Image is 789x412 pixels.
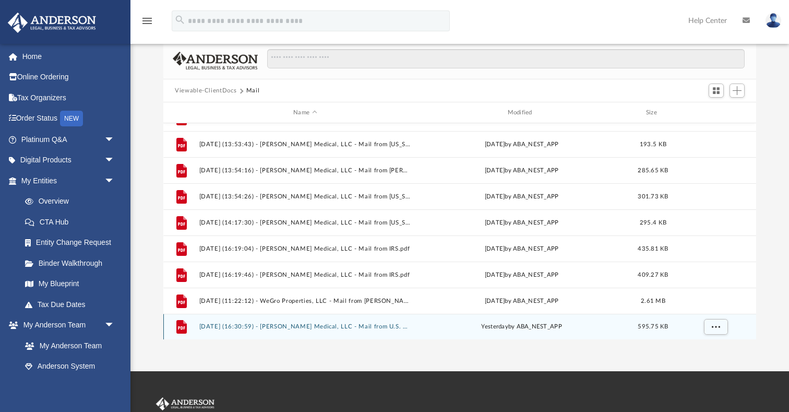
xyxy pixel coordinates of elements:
[415,108,628,117] div: Modified
[641,298,665,304] span: 2.61 MB
[638,324,668,329] span: 595.75 KB
[766,13,781,28] img: User Pic
[15,376,125,397] a: Client Referrals
[416,218,628,228] div: [DATE] by ABA_NEST_APP
[640,220,666,226] span: 295.4 KB
[632,108,674,117] div: Size
[416,166,628,175] div: [DATE] by ABA_NEST_APP
[730,84,745,98] button: Add
[15,274,125,295] a: My Blueprint
[174,14,186,26] i: search
[7,129,130,150] a: Platinum Q&Aarrow_drop_down
[104,129,125,150] span: arrow_drop_down
[175,86,236,96] button: Viewable-ClientDocs
[638,272,668,278] span: 409.27 KB
[7,170,130,191] a: My Entitiesarrow_drop_down
[104,170,125,192] span: arrow_drop_down
[199,298,411,304] button: [DATE] (11:22:12) - WeGro Properties, LLC - Mail from [PERSON_NAME].pdf
[7,315,125,336] a: My Anderson Teamarrow_drop_down
[15,294,130,315] a: Tax Due Dates
[104,150,125,171] span: arrow_drop_down
[15,356,125,377] a: Anderson System
[199,167,411,174] button: [DATE] (13:54:16) - [PERSON_NAME] Medical, LLC - Mail from [PERSON_NAME].pdf
[168,108,194,117] div: id
[15,253,130,274] a: Binder Walkthrough
[267,49,745,69] input: Search files and folders
[141,15,153,27] i: menu
[416,192,628,202] div: [DATE] by ABA_NEST_APP
[416,297,628,306] div: [DATE] by ABA_NEST_APP
[199,219,411,226] button: [DATE] (14:17:30) - [PERSON_NAME] Medical, LLC - Mail from [US_STATE] Department of Revenue.pdf
[638,246,668,252] span: 435.81 KB
[709,84,724,98] button: Switch to Grid View
[678,108,751,117] div: id
[7,108,130,130] a: Order StatusNEW
[416,322,628,332] div: by ABA_NEST_APP
[482,324,508,329] span: yesterday
[638,168,668,173] span: 285.65 KB
[15,335,120,356] a: My Anderson Team
[15,191,130,212] a: Overview
[199,193,411,200] button: [DATE] (13:54:26) - [PERSON_NAME] Medical, LLC - Mail from [US_STATE] DEPARTMENT OF WORKFORCE DEV...
[199,108,411,117] div: Name
[638,194,668,199] span: 301.73 KB
[141,20,153,27] a: menu
[7,46,130,67] a: Home
[15,232,130,253] a: Entity Change Request
[416,140,628,149] div: [DATE] by ABA_NEST_APP
[640,142,666,147] span: 193.5 KB
[154,397,217,411] img: Anderson Advisors Platinum Portal
[5,13,99,33] img: Anderson Advisors Platinum Portal
[416,270,628,280] div: [DATE] by ABA_NEST_APP
[199,272,411,278] button: [DATE] (16:19:46) - [PERSON_NAME] Medical, LLC - Mail from IRS.pdf
[7,150,130,171] a: Digital Productsarrow_drop_down
[60,111,83,126] div: NEW
[199,323,411,330] button: [DATE] (16:30:59) - [PERSON_NAME] Medical, LLC - Mail from U.S. Department of Commerce.pdf
[15,211,130,232] a: CTA Hub
[7,67,130,88] a: Online Ordering
[7,87,130,108] a: Tax Organizers
[199,245,411,252] button: [DATE] (16:19:04) - [PERSON_NAME] Medical, LLC - Mail from IRS.pdf
[416,244,628,254] div: [DATE] by ABA_NEST_APP
[704,319,728,335] button: More options
[246,86,260,96] button: Mail
[104,315,125,336] span: arrow_drop_down
[199,141,411,148] button: [DATE] (13:53:43) - [PERSON_NAME] Medical, LLC - Mail from [US_STATE] DEPARTMENT OF WORKFORCE DEV...
[163,123,756,340] div: grid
